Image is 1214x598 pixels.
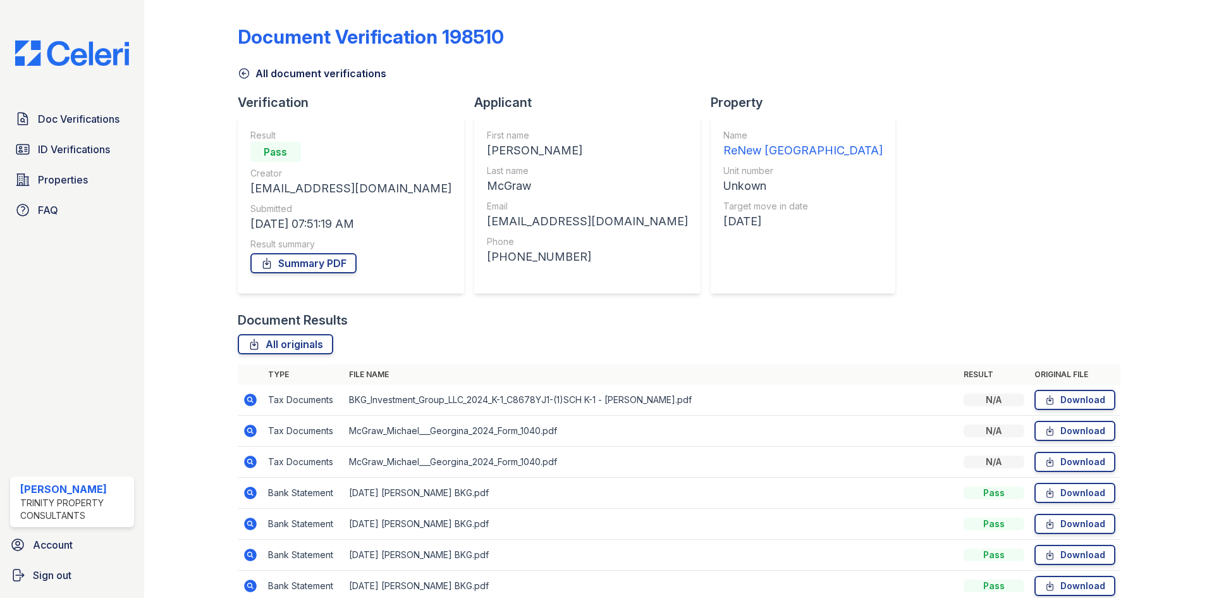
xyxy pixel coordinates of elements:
div: N/A [964,456,1024,468]
a: Summary PDF [250,253,357,273]
a: Download [1034,576,1115,596]
a: ID Verifications [10,137,134,162]
div: Name [723,129,883,142]
th: File name [344,364,959,385]
a: Download [1034,545,1115,565]
div: Result summary [250,238,451,251]
div: Document Results [238,311,348,329]
div: Trinity Property Consultants [20,497,129,522]
a: Properties [10,167,134,192]
td: [DATE] [PERSON_NAME] BKG.pdf [344,478,959,509]
div: Pass [964,518,1024,530]
div: N/A [964,425,1024,437]
div: Result [250,129,451,142]
div: [PERSON_NAME] [487,142,688,159]
div: Pass [964,549,1024,561]
div: Phone [487,235,688,248]
td: Tax Documents [263,416,344,447]
a: Download [1034,483,1115,503]
div: Last name [487,165,688,177]
span: FAQ [38,202,58,218]
a: Download [1034,514,1115,534]
div: [EMAIL_ADDRESS][DOMAIN_NAME] [250,180,451,197]
a: Name ReNew [GEOGRAPHIC_DATA] [723,129,883,159]
div: N/A [964,394,1024,406]
td: Bank Statement [263,509,344,540]
a: FAQ [10,197,134,223]
a: Account [5,532,139,558]
span: ID Verifications [38,142,110,157]
a: Sign out [5,563,139,588]
div: Verification [238,94,474,111]
div: [DATE] [723,213,883,230]
div: Pass [964,487,1024,499]
td: [DATE] [PERSON_NAME] BKG.pdf [344,540,959,571]
div: Pass [250,142,301,162]
div: [DATE] 07:51:19 AM [250,215,451,233]
a: Download [1034,421,1115,441]
td: McGraw_Michael___Georgina_2024_Form_1040.pdf [344,447,959,478]
td: Bank Statement [263,540,344,571]
div: Document Verification 198510 [238,25,504,48]
div: Creator [250,167,451,180]
span: Doc Verifications [38,111,120,127]
th: Result [959,364,1029,385]
td: McGraw_Michael___Georgina_2024_Form_1040.pdf [344,416,959,447]
div: Unit number [723,165,883,177]
div: First name [487,129,688,142]
td: [DATE] [PERSON_NAME] BKG.pdf [344,509,959,540]
a: Doc Verifications [10,106,134,132]
div: [EMAIL_ADDRESS][DOMAIN_NAME] [487,213,688,230]
div: [PHONE_NUMBER] [487,248,688,266]
div: Email [487,200,688,213]
div: Property [711,94,905,111]
a: All document verifications [238,66,386,81]
span: Properties [38,172,88,187]
th: Original file [1029,364,1120,385]
th: Type [263,364,344,385]
div: Pass [964,580,1024,592]
div: Applicant [474,94,711,111]
div: Target move in date [723,200,883,213]
div: McGraw [487,177,688,195]
a: Download [1034,390,1115,410]
div: Unkown [723,177,883,195]
a: Download [1034,452,1115,472]
span: Sign out [33,568,71,583]
td: Tax Documents [263,385,344,416]
div: Submitted [250,202,451,215]
td: Bank Statement [263,478,344,509]
img: CE_Logo_Blue-a8612792a0a2168367f1c8372b55b34899dd931a85d93a1a3d3e32e68fde9ad4.png [5,40,139,66]
td: BKG_Investment_Group_LLC_2024_K-1_C8678YJ1-(1)SCH K-1 - [PERSON_NAME].pdf [344,385,959,416]
div: [PERSON_NAME] [20,482,129,497]
td: Tax Documents [263,447,344,478]
span: Account [33,537,73,552]
a: All originals [238,334,333,354]
div: ReNew [GEOGRAPHIC_DATA] [723,142,883,159]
